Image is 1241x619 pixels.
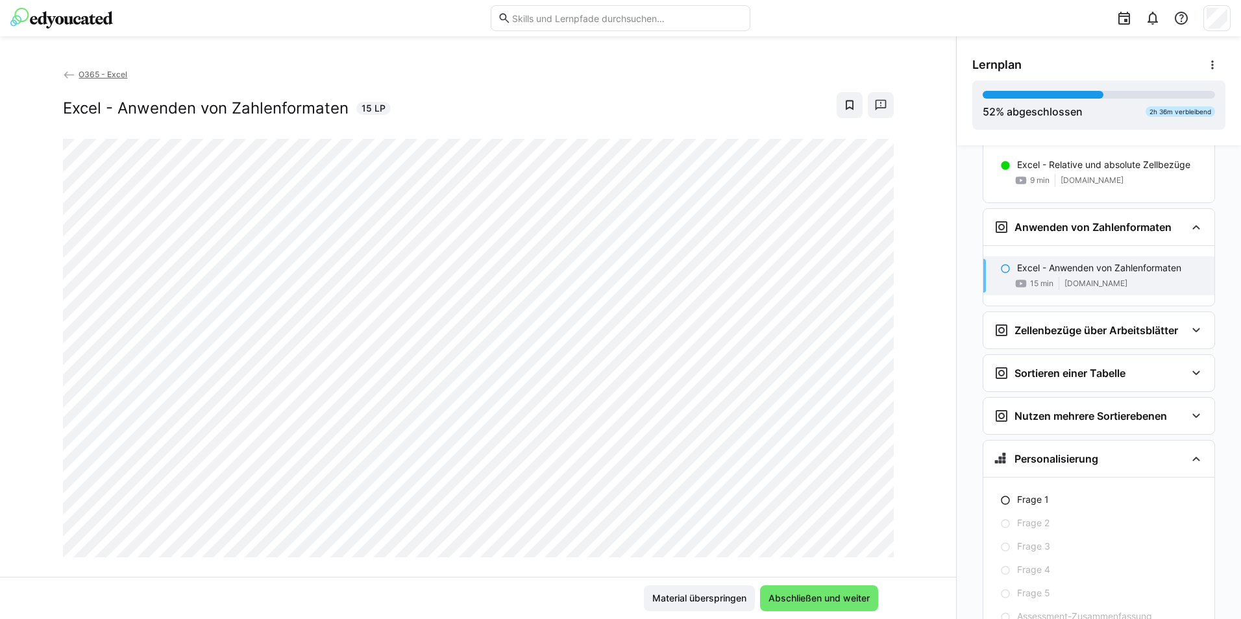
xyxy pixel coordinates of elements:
[644,585,755,611] button: Material überspringen
[1064,278,1127,289] span: [DOMAIN_NAME]
[1030,175,1050,186] span: 9 min
[63,69,128,79] a: O365 - Excel
[760,585,878,611] button: Abschließen und weiter
[79,69,127,79] span: O365 - Excel
[63,99,349,118] h2: Excel - Anwenden von Zahlenformaten
[1017,493,1049,506] p: Frage 1
[1017,261,1181,274] p: Excel - Anwenden von Zahlenformaten
[1030,278,1053,289] span: 15 min
[1014,452,1098,465] h3: Personalisierung
[983,104,1083,119] div: % abgeschlossen
[511,12,743,24] input: Skills und Lernpfade durchsuchen…
[1017,516,1050,529] p: Frage 2
[972,58,1022,72] span: Lernplan
[1061,175,1124,186] span: [DOMAIN_NAME]
[1014,409,1167,422] h3: Nutzen mehrere Sortierebenen
[1014,324,1178,337] h3: Zellenbezüge über Arbeitsblätter
[650,592,748,605] span: Material überspringen
[1017,563,1050,576] p: Frage 4
[983,105,996,118] span: 52
[1014,221,1172,234] h3: Anwenden von Zahlenformaten
[767,592,872,605] span: Abschließen und weiter
[1014,367,1125,380] h3: Sortieren einer Tabelle
[362,102,386,115] span: 15 LP
[1017,587,1050,600] p: Frage 5
[1017,158,1190,171] p: Excel - Relative und absolute Zellbezüge
[1017,540,1050,553] p: Frage 3
[1146,106,1215,117] div: 2h 36m verbleibend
